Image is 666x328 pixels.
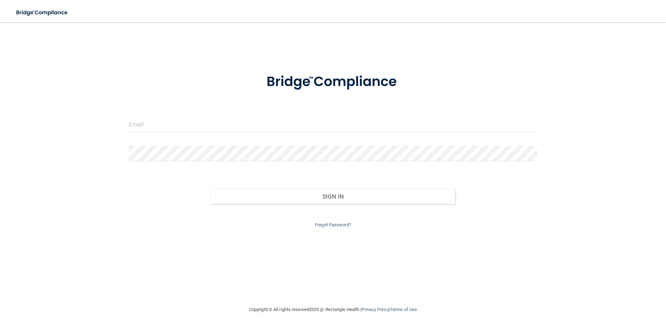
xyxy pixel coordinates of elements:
[252,64,414,100] img: bridge_compliance_login_screen.278c3ca4.svg
[315,222,351,227] a: Forgot Password?
[10,6,74,20] img: bridge_compliance_login_screen.278c3ca4.svg
[390,307,417,312] a: Terms of Use
[211,189,456,204] button: Sign In
[361,307,389,312] a: Privacy Policy
[129,117,537,132] input: Email
[206,298,460,321] div: Copyright © All rights reserved 2025 @ Rectangle Health | |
